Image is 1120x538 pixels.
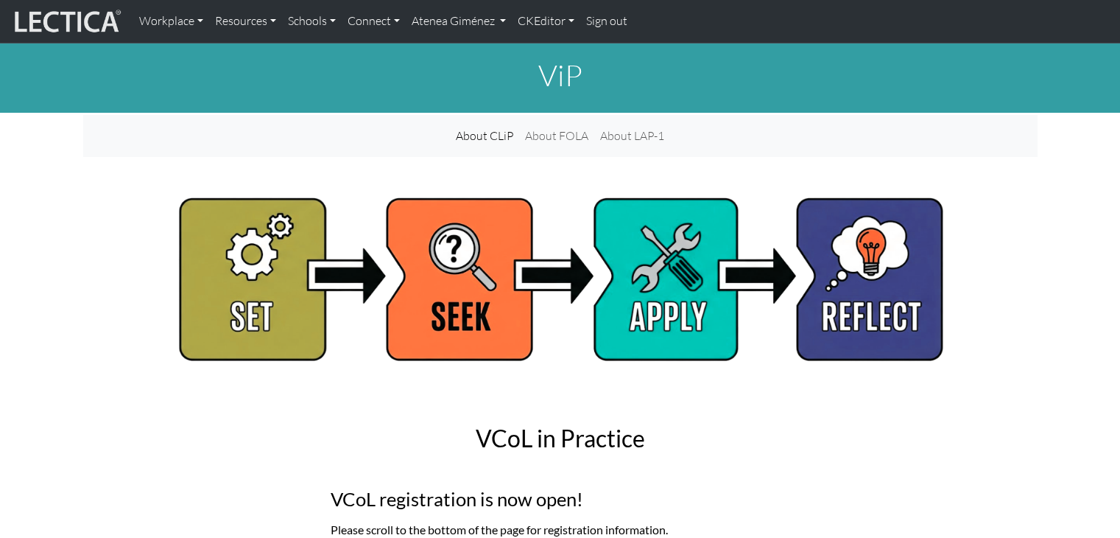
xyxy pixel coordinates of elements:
a: Atenea Giménez [406,6,512,37]
a: Sign out [580,6,633,37]
img: Ad image [172,192,949,366]
a: About LAP-1 [594,121,670,151]
a: About FOLA [519,121,594,151]
a: Connect [342,6,406,37]
a: About CLiP [450,121,519,151]
h2: VCoL in Practice [331,425,790,453]
h3: VCoL registration is now open! [331,488,790,511]
h6: Please scroll to the bottom of the page for registration information. [331,523,790,537]
a: Workplace [133,6,209,37]
a: CKEditor [512,6,580,37]
a: Resources [209,6,282,37]
a: Schools [282,6,342,37]
h1: ViP [83,57,1038,93]
img: lecticalive [11,7,121,35]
